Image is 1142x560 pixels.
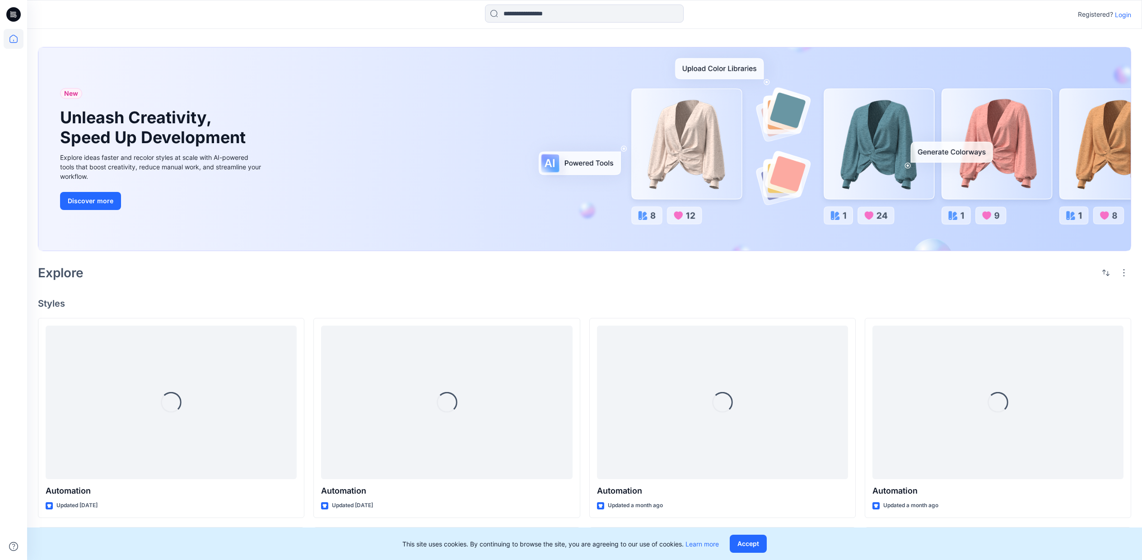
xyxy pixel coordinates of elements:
p: Automation [597,485,848,497]
div: Explore ideas faster and recolor styles at scale with AI-powered tools that boost creativity, red... [60,153,263,181]
p: Login [1115,10,1131,19]
a: Discover more [60,192,263,210]
p: Updated a month ago [608,501,663,510]
p: Registered? [1078,9,1113,20]
span: New [64,88,78,99]
h4: Styles [38,298,1131,309]
p: Updated a month ago [883,501,938,510]
button: Accept [730,535,767,553]
p: Automation [872,485,1123,497]
p: Automation [321,485,572,497]
p: Updated [DATE] [56,501,98,510]
p: Automation [46,485,297,497]
p: This site uses cookies. By continuing to browse the site, you are agreeing to our use of cookies. [402,539,719,549]
h1: Unleash Creativity, Speed Up Development [60,108,250,147]
p: Updated [DATE] [332,501,373,510]
button: Discover more [60,192,121,210]
h2: Explore [38,266,84,280]
a: Learn more [685,540,719,548]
